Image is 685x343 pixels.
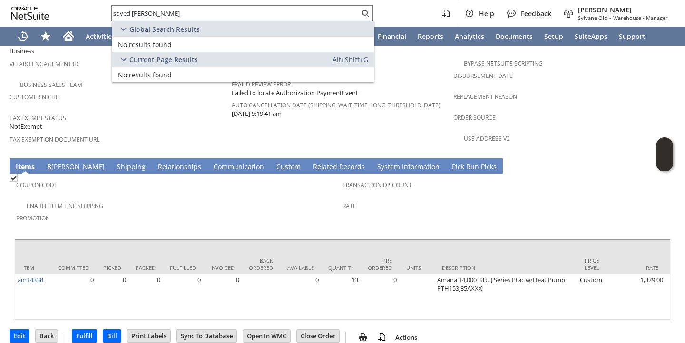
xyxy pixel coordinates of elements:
[328,264,353,271] div: Quantity
[442,264,570,271] div: Description
[449,27,490,46] a: Analytics
[311,162,367,172] a: Related Records
[280,274,321,320] td: 0
[156,162,204,172] a: Relationships
[127,330,170,342] input: Print Labels
[10,47,34,56] span: Business
[129,55,198,64] span: Current Page Results
[112,8,360,19] input: Search
[34,27,57,46] div: Shortcuts
[22,264,44,271] div: Item
[453,114,496,122] a: Order Source
[317,162,321,171] span: e
[80,27,121,46] a: Activities
[10,114,66,122] a: Tax Exempt Status
[578,5,668,14] span: [PERSON_NAME]
[464,59,543,67] a: Bypass NetSuite Scripting
[17,30,29,42] svg: Recent Records
[544,32,563,41] span: Setup
[496,32,533,41] span: Documents
[619,32,646,41] span: Support
[10,330,29,342] input: Edit
[63,30,74,42] svg: Home
[20,81,82,89] a: Business Sales Team
[297,330,339,342] input: Close Order
[232,88,358,97] span: Failed to locate Authorization PaymentEvent
[418,32,443,41] span: Reports
[47,162,51,171] span: B
[435,274,577,320] td: Amana 14,000 BTU J Series Ptac w/Heat Pump PTH153J35AXXX
[381,162,384,171] span: y
[577,274,613,320] td: Custom
[232,101,440,109] a: Auto Cancellation Date (shipping_wait_time_long_threshold_date)
[578,14,607,21] span: Sylvane Old
[585,257,606,271] div: Price Level
[112,67,374,82] a: No results found
[40,30,51,42] svg: Shortcuts
[16,214,50,222] a: Promotion
[36,330,58,342] input: Back
[51,274,96,320] td: 0
[103,330,121,342] input: Bill
[453,72,513,80] a: Disbursement Date
[11,7,49,20] svg: logo
[10,60,78,68] a: Velaro Engagement ID
[479,9,494,18] span: Help
[620,264,658,271] div: Rate
[656,137,673,171] iframe: Click here to launch Oracle Guided Learning Help Panel
[96,274,128,320] td: 0
[128,274,163,320] td: 0
[455,32,484,41] span: Analytics
[118,70,172,79] span: No results found
[10,174,18,182] img: Checked
[375,162,442,172] a: System Information
[249,257,273,271] div: Back Ordered
[163,274,203,320] td: 0
[214,162,218,171] span: C
[609,14,611,21] span: -
[464,134,510,143] a: Use Address V2
[521,9,551,18] span: Feedback
[333,55,368,64] span: Alt+Shift+G
[16,181,58,189] a: Coupon Code
[11,27,34,46] a: Recent Records
[232,80,291,88] a: Fraud Review Error
[342,181,412,189] a: Transaction Discount
[243,330,290,342] input: Open In WMC
[170,264,196,271] div: Fulfilled
[158,162,162,171] span: R
[203,274,242,320] td: 0
[613,14,668,21] span: Warehouse - Manager
[360,8,371,19] svg: Search
[490,27,538,46] a: Documents
[136,264,156,271] div: Packed
[321,274,361,320] td: 13
[378,32,406,41] span: Financial
[45,162,107,172] a: B[PERSON_NAME]
[10,135,99,143] a: Tax Exemption Document URL
[210,264,235,271] div: Invoiced
[453,93,517,101] a: Replacement reason
[112,37,374,52] a: No results found
[357,332,369,343] img: print.svg
[117,162,121,171] span: S
[361,274,399,320] td: 0
[406,264,428,271] div: Units
[376,332,388,343] img: add-record.svg
[452,162,456,171] span: P
[450,162,499,172] a: Pick Run Picks
[274,162,303,172] a: Custom
[177,330,236,342] input: Sync To Database
[281,162,285,171] span: u
[575,32,607,41] span: SuiteApps
[613,274,665,320] td: 1,379.00
[569,27,613,46] a: SuiteApps
[10,122,42,131] span: NotExempt
[391,333,421,342] a: Actions
[103,264,121,271] div: Picked
[538,27,569,46] a: Setup
[232,109,282,118] span: [DATE] 9:19:41 am
[72,330,97,342] input: Fulfill
[287,264,314,271] div: Available
[656,155,673,172] span: Oracle Guided Learning Widget. To move around, please hold and drag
